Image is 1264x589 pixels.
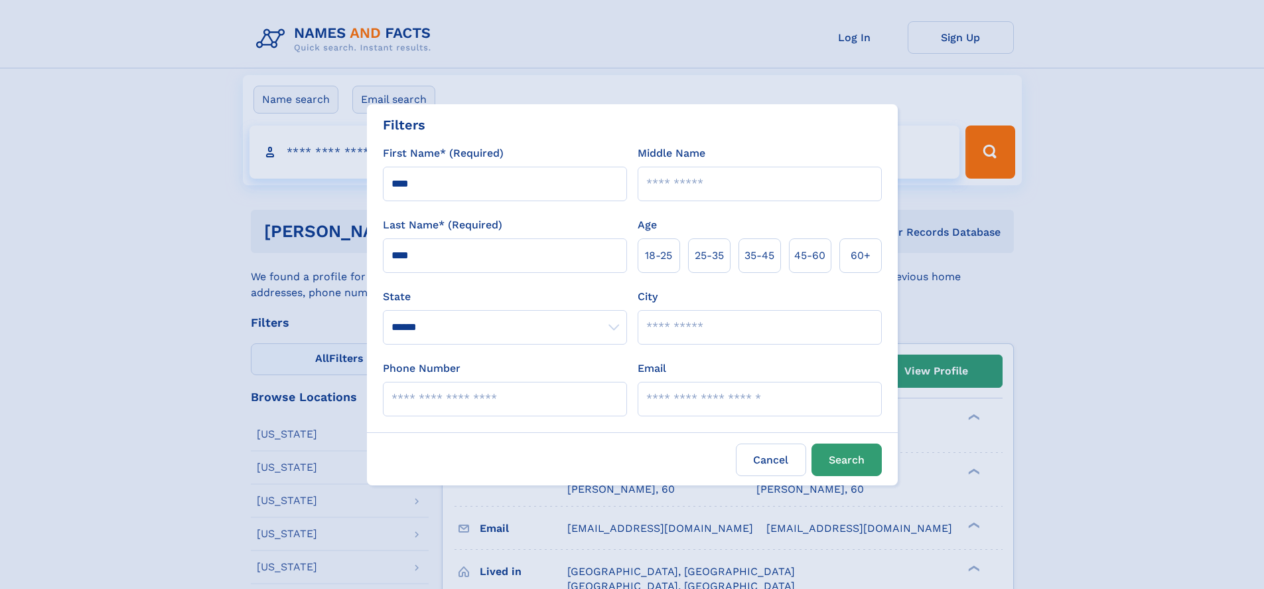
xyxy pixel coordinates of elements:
[638,289,658,305] label: City
[744,248,774,264] span: 35‑45
[638,217,657,233] label: Age
[383,217,502,233] label: Last Name* (Required)
[383,115,425,135] div: Filters
[851,248,871,264] span: 60+
[794,248,825,264] span: 45‑60
[383,289,627,305] label: State
[383,145,504,161] label: First Name* (Required)
[811,444,882,476] button: Search
[638,361,666,377] label: Email
[383,361,460,377] label: Phone Number
[695,248,724,264] span: 25‑35
[638,145,705,161] label: Middle Name
[645,248,672,264] span: 18‑25
[736,444,806,476] label: Cancel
